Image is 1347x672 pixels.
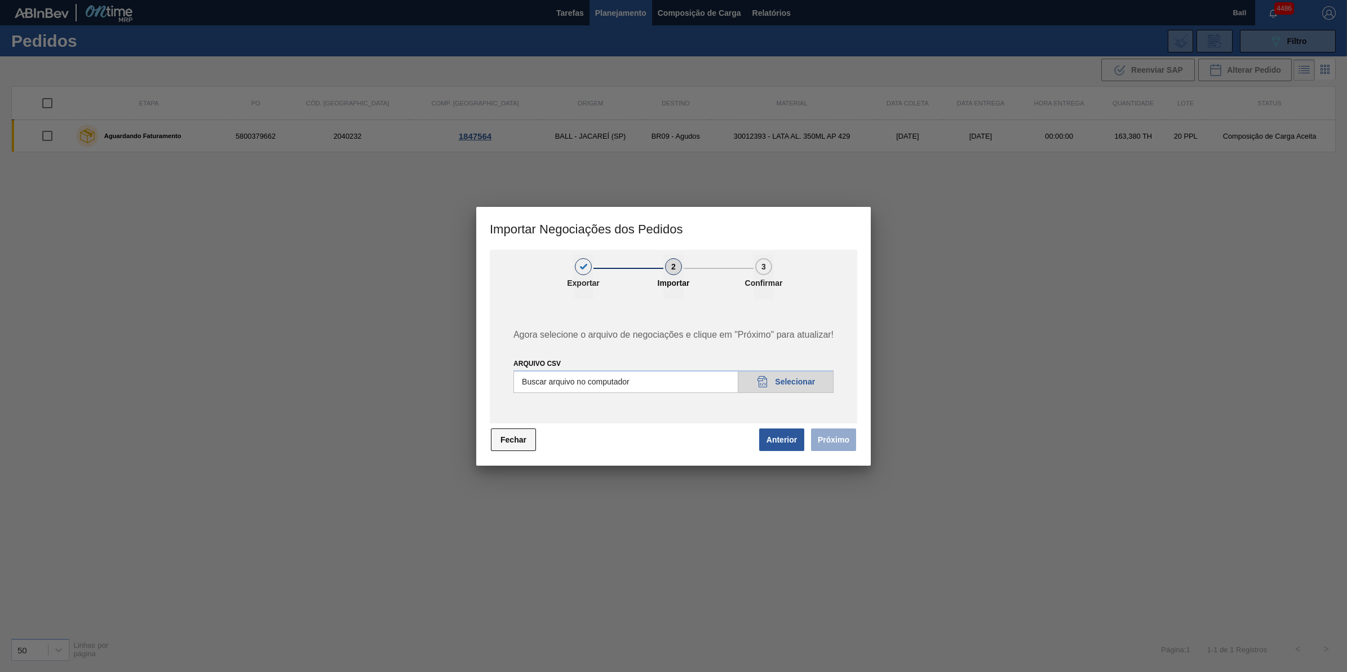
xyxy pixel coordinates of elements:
button: 2Importar [663,254,684,299]
p: Importar [645,278,702,288]
button: 3Confirmar [754,254,774,299]
label: Arquivo csv [513,360,561,368]
p: Confirmar [735,278,792,288]
h3: Importar Negociações dos Pedidos [476,207,871,250]
div: 2 [665,258,682,275]
div: 3 [755,258,772,275]
button: Fechar [491,428,536,451]
p: Exportar [555,278,612,288]
button: Anterior [759,428,804,451]
div: 1 [575,258,592,275]
button: 1Exportar [573,254,593,299]
span: Agora selecione o arquivo de negociações e clique em "Próximo" para atualizar! [503,330,844,340]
